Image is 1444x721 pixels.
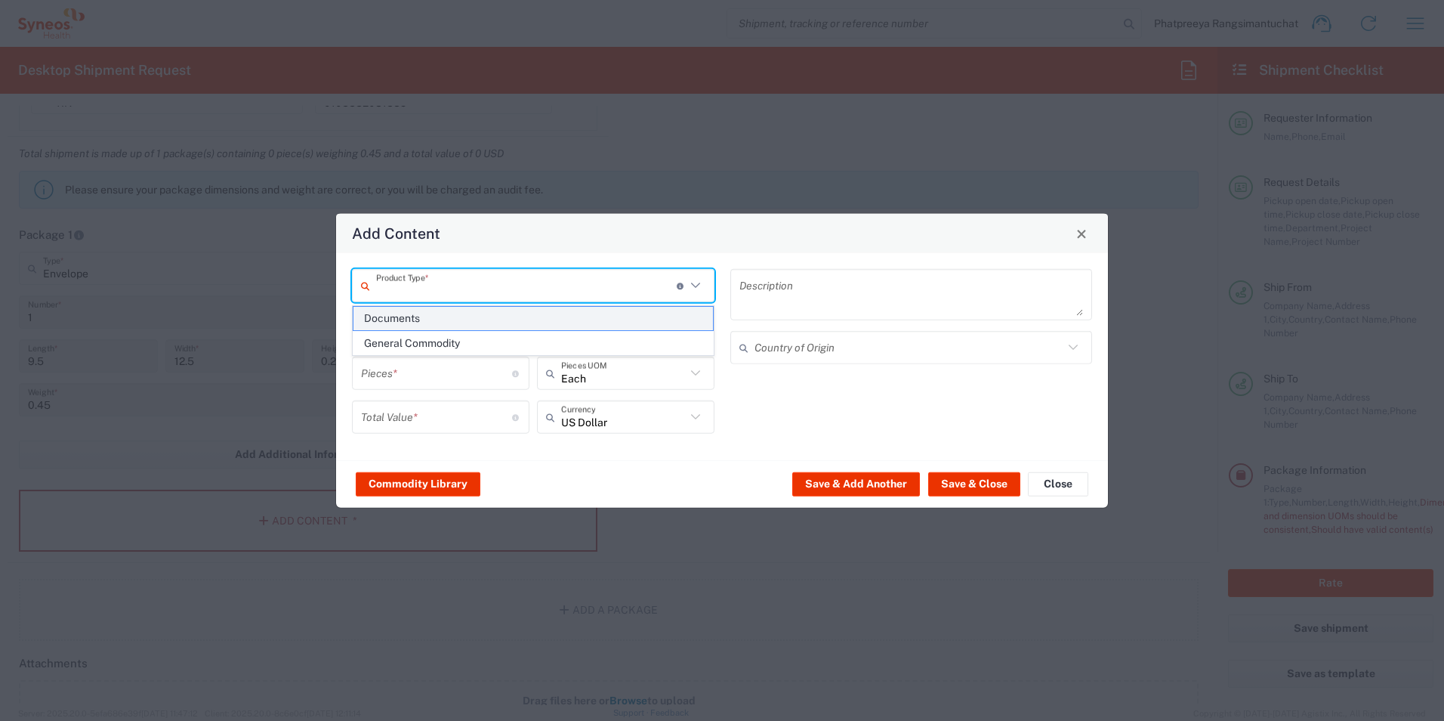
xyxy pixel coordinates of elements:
span: General Commodity [353,332,713,355]
span: Documents [353,307,713,330]
h4: Add Content [352,222,440,244]
button: Save & Close [928,472,1020,496]
button: Close [1071,223,1092,244]
button: Save & Add Another [792,472,920,496]
button: Close [1028,472,1088,496]
button: Commodity Library [356,472,480,496]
